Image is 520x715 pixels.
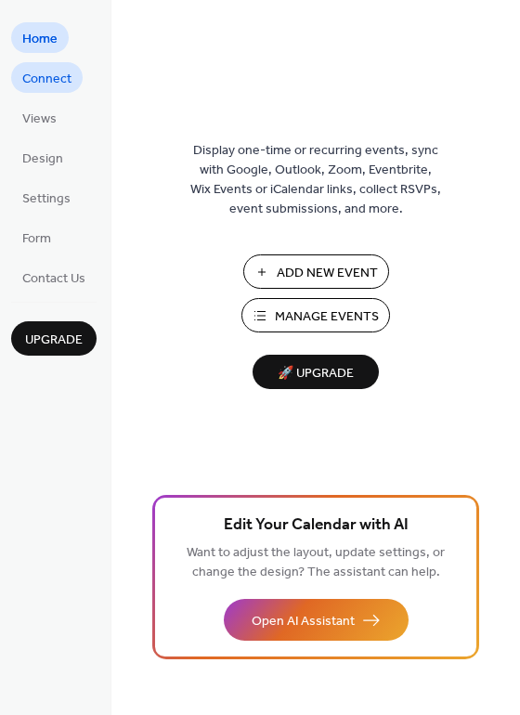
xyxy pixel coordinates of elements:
a: Contact Us [11,262,97,292]
span: 🚀 Upgrade [264,361,368,386]
a: Design [11,142,74,173]
span: Open AI Assistant [252,612,355,631]
span: Want to adjust the layout, update settings, or change the design? The assistant can help. [187,540,445,585]
span: Views [22,110,57,129]
a: Settings [11,182,82,213]
button: 🚀 Upgrade [253,355,379,389]
button: Add New Event [243,254,389,289]
button: Upgrade [11,321,97,356]
span: Home [22,30,58,49]
a: Connect [11,62,83,93]
button: Open AI Assistant [224,599,409,641]
a: Views [11,102,68,133]
span: Connect [22,70,71,89]
span: Display one-time or recurring events, sync with Google, Outlook, Zoom, Eventbrite, Wix Events or ... [190,141,441,219]
a: Form [11,222,62,253]
span: Upgrade [25,331,83,350]
span: Settings [22,189,71,209]
span: Contact Us [22,269,85,289]
span: Manage Events [275,307,379,327]
span: Add New Event [277,264,378,283]
a: Home [11,22,69,53]
span: Edit Your Calendar with AI [224,513,409,539]
span: Design [22,149,63,169]
button: Manage Events [241,298,390,332]
span: Form [22,229,51,249]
